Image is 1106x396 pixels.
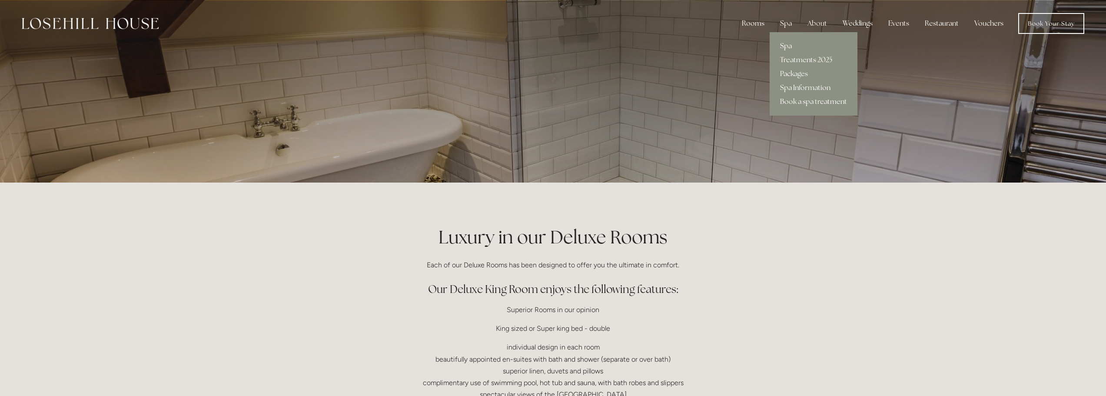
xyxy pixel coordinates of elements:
img: Losehill House [22,18,159,29]
div: Rooms [735,15,771,32]
div: About [800,15,834,32]
p: King sized or Super king bed - double [345,323,761,334]
div: Weddings [836,15,880,32]
h2: Our Deluxe King Room enjoys the following features: [345,282,761,297]
a: Treatments 2025 [770,53,857,67]
div: Events [881,15,916,32]
a: Spa [770,39,857,53]
h1: Luxury in our Deluxe Rooms [345,224,761,250]
a: Spa Information [770,81,857,95]
a: Book Your Stay [1018,13,1084,34]
a: Vouchers [967,15,1010,32]
p: Superior Rooms in our opinion [345,304,761,316]
div: Spa [773,15,799,32]
a: Packages [770,67,857,81]
p: Each of our Deluxe Rooms has been designed to offer you the ultimate in comfort. [345,259,761,271]
div: Restaurant [918,15,966,32]
a: Book a spa treatment [770,95,857,109]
